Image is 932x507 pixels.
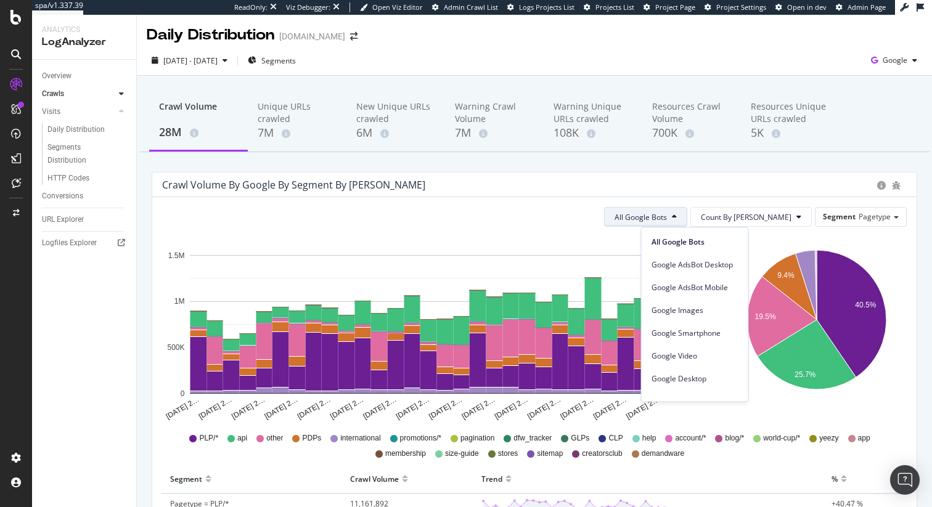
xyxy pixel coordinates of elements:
[162,179,425,191] div: Crawl Volume by google by Segment by [PERSON_NAME]
[554,100,632,125] div: Warning Unique URLs crawled
[823,211,856,222] span: Segment
[690,207,812,227] button: Count By [PERSON_NAME]
[372,2,423,12] span: Open Viz Editor
[877,181,886,190] div: circle-info
[819,433,838,444] span: yeezy
[787,2,827,12] span: Open in dev
[42,190,128,203] a: Conversions
[266,433,283,444] span: other
[890,465,920,495] div: Open Intercom Messenger
[147,25,274,46] div: Daily Distribution
[832,469,838,489] div: %
[42,213,128,226] a: URL Explorer
[258,125,337,141] div: 7M
[42,25,126,35] div: Analytics
[42,213,84,226] div: URL Explorer
[730,237,904,421] svg: A chart.
[42,105,115,118] a: Visits
[675,433,706,444] span: account/*
[519,2,574,12] span: Logs Projects List
[892,181,901,190] div: bug
[595,2,634,12] span: Projects List
[42,35,126,49] div: LogAnalyzer
[47,141,116,167] div: Segments Distribution
[582,448,622,459] span: creatorsclub
[261,55,296,66] span: Segments
[883,55,907,65] span: Google
[652,125,731,141] div: 700K
[554,125,632,141] div: 108K
[279,30,345,43] div: [DOMAIN_NAME]
[47,141,128,167] a: Segments Distribution
[571,433,589,444] span: GLPs
[642,433,656,444] span: help
[445,448,479,459] span: size-guide
[350,469,399,489] div: Crawl Volume
[481,469,502,489] div: Trend
[655,2,695,12] span: Project Page
[42,70,128,83] a: Overview
[181,389,185,398] text: 0
[652,236,738,247] span: All Google Bots
[42,70,72,83] div: Overview
[584,2,634,12] a: Projects List
[513,433,552,444] span: dfw_tracker
[234,2,268,12] div: ReadOnly:
[42,237,128,249] a: Logfiles Explorer
[286,2,330,12] div: Viz Debugger:
[159,124,238,140] div: 28M
[716,2,766,12] span: Project Settings
[385,448,426,459] span: membership
[644,2,695,12] a: Project Page
[608,433,623,444] span: CLP
[642,448,684,459] span: demandware
[836,2,886,12] a: Admin Page
[701,212,791,222] span: Count By Day
[855,301,876,309] text: 40.5%
[460,433,494,444] span: pagination
[360,2,423,12] a: Open Viz Editor
[42,87,64,100] div: Crawls
[537,448,563,459] span: sitemap
[163,55,218,66] span: [DATE] - [DATE]
[751,100,830,125] div: Resources Unique URLs crawled
[42,87,115,100] a: Crawls
[47,123,105,136] div: Daily Distribution
[444,2,498,12] span: Admin Crawl List
[174,298,185,306] text: 1M
[237,433,247,444] span: api
[498,448,518,459] span: stores
[858,433,870,444] span: app
[848,2,886,12] span: Admin Page
[350,32,358,41] div: arrow-right-arrow-left
[859,211,891,222] span: Pagetype
[302,433,321,444] span: PDPs
[795,370,815,379] text: 25.7%
[455,100,534,125] div: Warning Crawl Volume
[167,343,184,352] text: 500K
[42,190,83,203] div: Conversions
[652,100,731,125] div: Resources Crawl Volume
[763,433,800,444] span: world-cup/*
[243,51,301,70] button: Segments
[705,2,766,12] a: Project Settings
[755,313,776,322] text: 19.5%
[356,100,435,125] div: New Unique URLs crawled
[777,271,795,280] text: 9.4%
[775,2,827,12] a: Open in dev
[199,433,218,444] span: PLP/*
[147,51,232,70] button: [DATE] - [DATE]
[652,304,738,315] span: Google Images
[162,237,711,421] svg: A chart.
[170,469,202,489] div: Segment
[604,207,687,227] button: All Google Bots
[652,350,738,361] span: Google Video
[652,395,738,407] span: Google AdSense Mobile
[159,100,238,124] div: Crawl Volume
[455,125,534,141] div: 7M
[356,125,435,141] div: 6M
[340,433,380,444] span: international
[42,105,60,118] div: Visits
[507,2,574,12] a: Logs Projects List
